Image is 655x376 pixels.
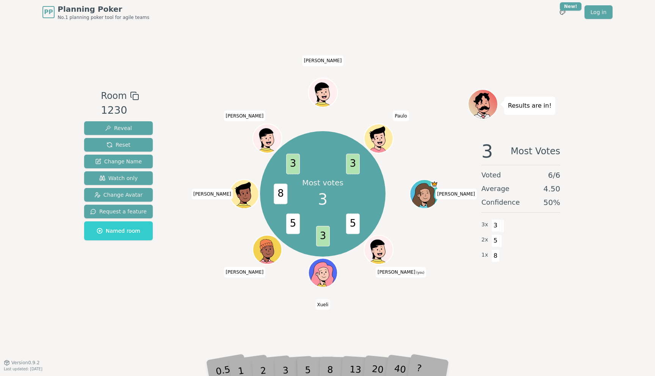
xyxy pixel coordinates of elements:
span: Click to change your name [435,189,477,199]
span: Click to change your name [224,110,265,121]
span: 3 [346,154,359,174]
a: PPPlanning PokerNo.1 planning poker tool for agile teams [42,4,149,20]
span: Click to change your name [302,55,344,66]
div: New! [560,2,581,11]
span: Confidence [481,197,520,208]
span: 6 / 6 [548,170,560,180]
span: No.1 planning poker tool for agile teams [58,14,149,20]
span: 50 % [544,197,560,208]
button: Change Avatar [84,188,153,202]
span: PP [44,8,53,17]
span: 3 [316,226,330,246]
span: Version 0.9.2 [11,360,40,366]
span: 5 [491,234,500,247]
button: Change Name [84,155,153,168]
span: Click to change your name [191,189,233,199]
span: 8 [491,249,500,262]
span: 3 x [481,221,488,229]
span: Request a feature [90,208,147,215]
a: Log in [584,5,613,19]
div: 1230 [101,103,139,118]
span: Click to change your name [393,110,409,121]
button: Click to change your avatar [365,236,392,263]
span: Most Votes [511,142,560,160]
span: 4.50 [543,183,560,194]
p: Most votes [302,177,343,188]
span: Voted [481,170,501,180]
span: Room [101,89,127,103]
span: 2 x [481,236,488,244]
p: Results are in! [508,100,552,111]
span: Watch only [99,174,138,182]
button: Named room [84,221,153,240]
span: 5 [286,214,300,234]
span: 3 [286,154,300,174]
span: Planning Poker [58,4,149,14]
span: 3 [491,219,500,232]
button: Reveal [84,121,153,135]
span: Last updated: [DATE] [4,367,42,371]
span: Change Avatar [94,191,143,199]
span: johanna is the host [431,180,438,188]
button: Version0.9.2 [4,360,40,366]
button: Reset [84,138,153,152]
button: Watch only [84,171,153,185]
button: Request a feature [84,205,153,218]
span: 5 [346,214,359,234]
span: 8 [274,184,287,204]
span: Click to change your name [315,299,331,310]
span: Click to change your name [376,267,426,277]
span: 3 [318,188,327,211]
span: Average [481,183,509,194]
span: Click to change your name [224,267,265,277]
button: New! [556,5,569,19]
span: Reset [107,141,130,149]
span: Named room [97,227,140,235]
span: Change Name [95,158,142,165]
span: (you) [415,271,425,274]
span: 1 x [481,251,488,259]
span: Reveal [105,124,132,132]
span: 3 [481,142,493,160]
